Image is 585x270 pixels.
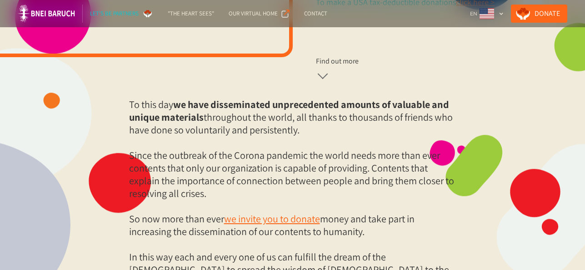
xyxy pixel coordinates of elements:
[316,57,359,66] div: Find out more
[83,5,160,23] a: Let's be partners
[160,5,221,23] a: "The Heart Sees"
[304,9,327,18] div: Contact
[224,212,320,225] a: we invite you to donate
[511,5,567,23] a: Donate
[229,9,278,18] div: Our Virtual Home
[470,9,477,18] div: EN
[466,5,507,23] div: EN
[90,9,139,18] div: Let's be partners
[221,5,297,23] a: Our Virtual Home
[129,98,449,123] strong: we have disseminated unprecedented amounts of valuable and unique materials
[297,5,335,23] a: Contact
[168,9,214,18] div: "The Heart Sees"
[316,56,495,80] a: Find out more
